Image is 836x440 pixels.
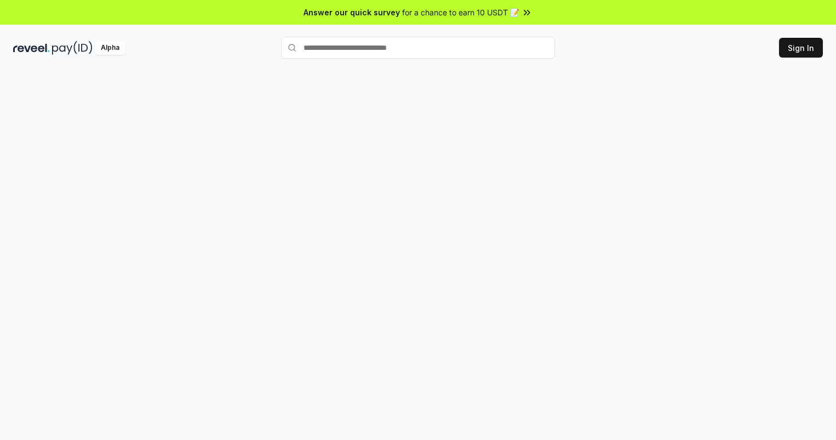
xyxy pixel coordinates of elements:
span: Answer our quick survey [304,7,400,18]
img: reveel_dark [13,41,50,55]
img: pay_id [52,41,93,55]
span: for a chance to earn 10 USDT 📝 [402,7,519,18]
div: Alpha [95,41,125,55]
button: Sign In [779,38,823,58]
